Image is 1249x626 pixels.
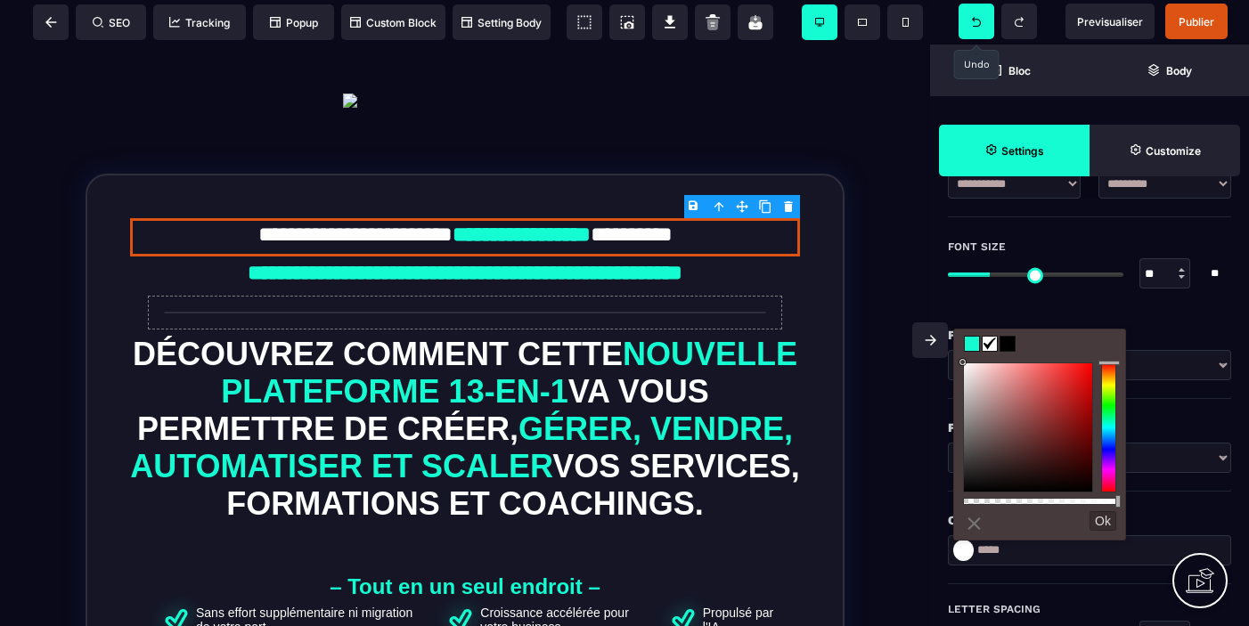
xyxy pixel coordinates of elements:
[143,543,209,607] img: B4BGOZIbHi86AAAAAElFTkSuQmCC
[1179,15,1214,28] span: Publier
[1090,511,1116,531] button: Ok
[939,125,1090,176] span: Settings
[270,16,318,29] span: Popup
[350,16,437,29] span: Custom Block
[964,336,980,352] span: rgb(22, 252, 210)
[93,16,130,29] span: SEO
[130,525,800,559] text: – Tout en un seul endroit –
[343,49,587,63] img: c269b0c8b15399de7a894987fa87ef0b_logo-beta.07bc9268.svg
[963,508,985,538] a: ⨯
[130,287,800,483] text: DÉCOUVREZ COMMENT CETTE VA VOUS PERMETTRE DE CRÉER, VOS SERVICES, FORMATIONS ET COACHINGS.
[609,4,645,40] span: Screenshot
[221,291,806,365] span: NOUVELLE PLATEFORME 13-EN-1
[948,602,1041,616] span: Letter Spacing
[1001,144,1044,158] strong: Settings
[948,509,1231,531] div: Color
[428,543,494,607] img: B4BGOZIbHi86AAAAAElFTkSuQmCC
[1090,45,1249,96] span: Open Layer Manager
[1146,144,1201,158] strong: Customize
[192,557,428,594] text: Sans effort supplémentaire ni migration de votre part
[567,4,602,40] span: View components
[1008,64,1031,77] strong: Bloc
[698,557,787,594] text: Propulsé par l'IA
[130,366,800,440] span: GÉRER, VENDRE, AUTOMATISER ET SCALER
[650,543,716,607] img: B4BGOZIbHi86AAAAAElFTkSuQmCC
[1065,4,1155,39] span: Preview
[461,16,542,29] span: Setting Body
[1090,125,1240,176] span: Open Style Manager
[930,45,1090,96] span: Open Blocks
[476,557,649,594] text: Croissance accélérée pour votre business
[948,417,1231,438] div: Font Style
[982,336,998,352] span: rgb(255, 255, 255)
[1166,64,1192,77] strong: Body
[169,16,230,29] span: Tracking
[948,324,1231,346] div: Font Weight
[1000,336,1016,352] span: rgb(0, 0, 0)
[948,240,1006,254] span: Font Size
[1077,15,1143,28] span: Previsualiser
